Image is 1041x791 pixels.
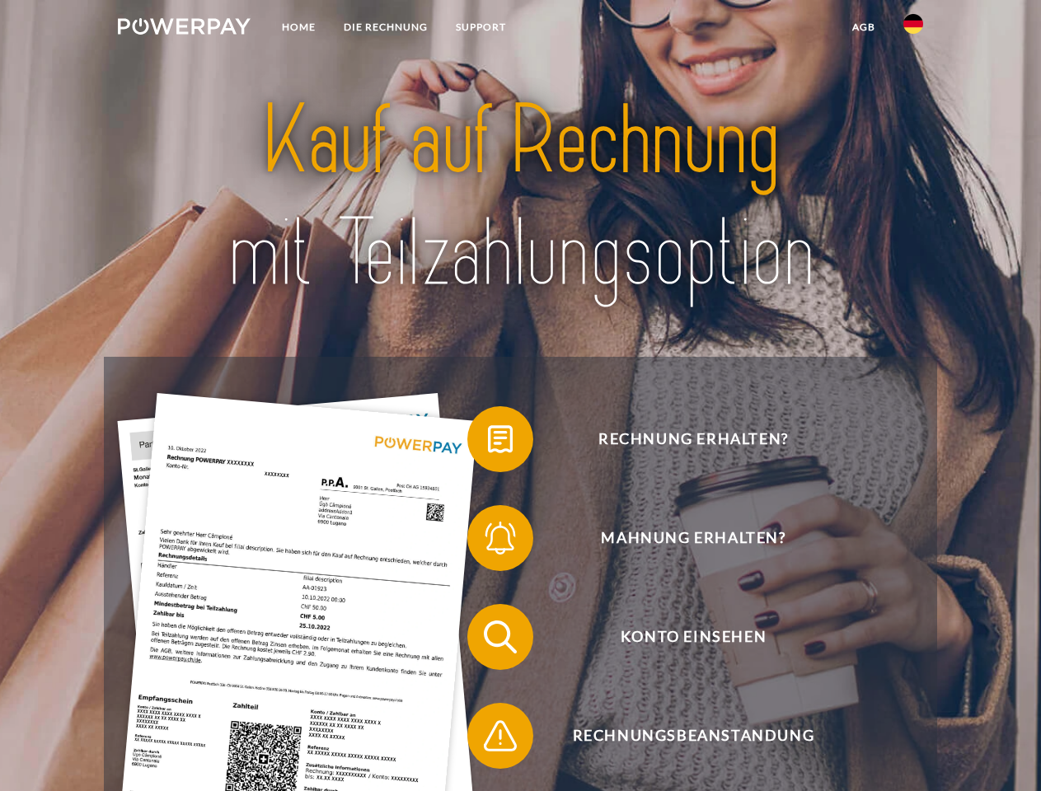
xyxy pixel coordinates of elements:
span: Rechnung erhalten? [491,406,895,472]
img: qb_bell.svg [480,517,521,559]
a: DIE RECHNUNG [330,12,442,42]
span: Mahnung erhalten? [491,505,895,571]
button: Mahnung erhalten? [467,505,896,571]
img: qb_search.svg [480,616,521,658]
a: Home [268,12,330,42]
a: agb [838,12,889,42]
img: de [903,14,923,34]
a: SUPPORT [442,12,520,42]
button: Rechnung erhalten? [467,406,896,472]
img: title-powerpay_de.svg [157,79,884,316]
button: Rechnungsbeanstandung [467,703,896,769]
img: qb_warning.svg [480,715,521,756]
span: Konto einsehen [491,604,895,670]
span: Rechnungsbeanstandung [491,703,895,769]
button: Konto einsehen [467,604,896,670]
img: logo-powerpay-white.svg [118,18,251,35]
img: qb_bill.svg [480,419,521,460]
